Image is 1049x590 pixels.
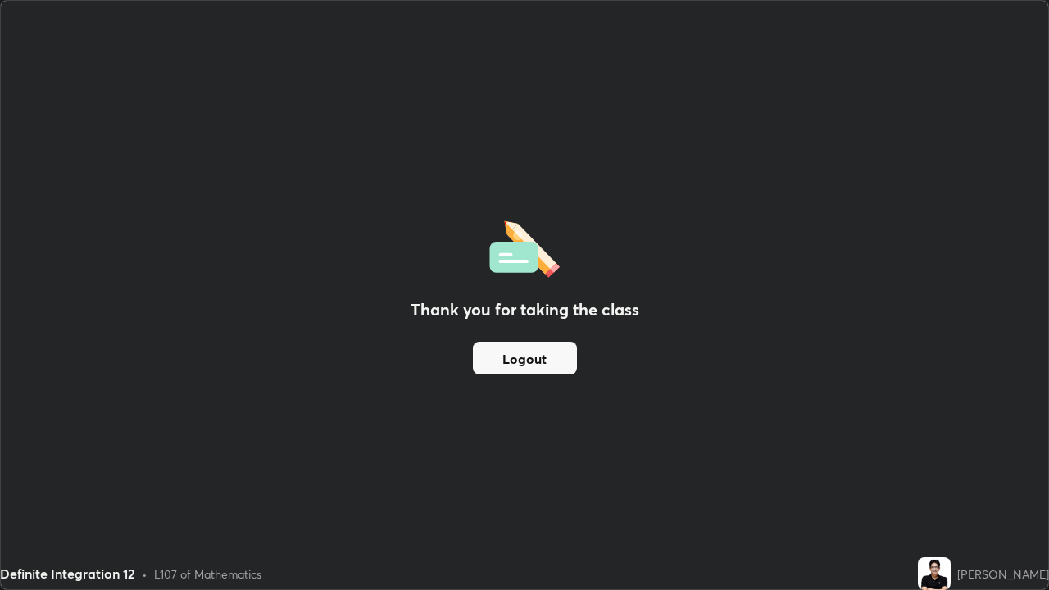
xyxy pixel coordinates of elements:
h2: Thank you for taking the class [411,297,639,322]
div: L107 of Mathematics [154,565,261,583]
img: offlineFeedback.1438e8b3.svg [489,216,560,278]
button: Logout [473,342,577,374]
div: • [142,565,148,583]
div: [PERSON_NAME] [957,565,1049,583]
img: 6d797e2ea09447509fc7688242447a06.jpg [918,557,951,590]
